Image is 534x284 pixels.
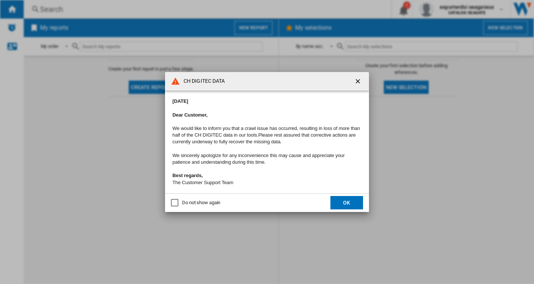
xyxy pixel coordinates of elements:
[351,74,366,89] button: getI18NText('BUTTONS.CLOSE_DIALOG')
[172,173,203,178] b: Best regards,
[354,78,363,86] ng-md-icon: getI18NText('BUTTONS.CLOSE_DIALOG')
[180,78,225,85] h4: CH DIGITEC DATA
[172,180,233,185] font: The Customer Support Team
[172,125,360,138] span: We would like to inform you that a crawl issue has occurred, resulting in loss of more than half ...
[330,196,363,209] button: OK
[172,132,356,144] span: Please rest assured that corrective actions are currently underway to fully recover the missing d...
[172,98,188,104] b: [DATE]
[171,199,220,206] md-checkbox: Do not show again
[172,112,208,118] b: Dear Customer,
[182,199,220,206] div: Do not show again
[172,153,345,165] font: We sincerely apologize for any inconvenience this may cause and appreciate your patience and unde...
